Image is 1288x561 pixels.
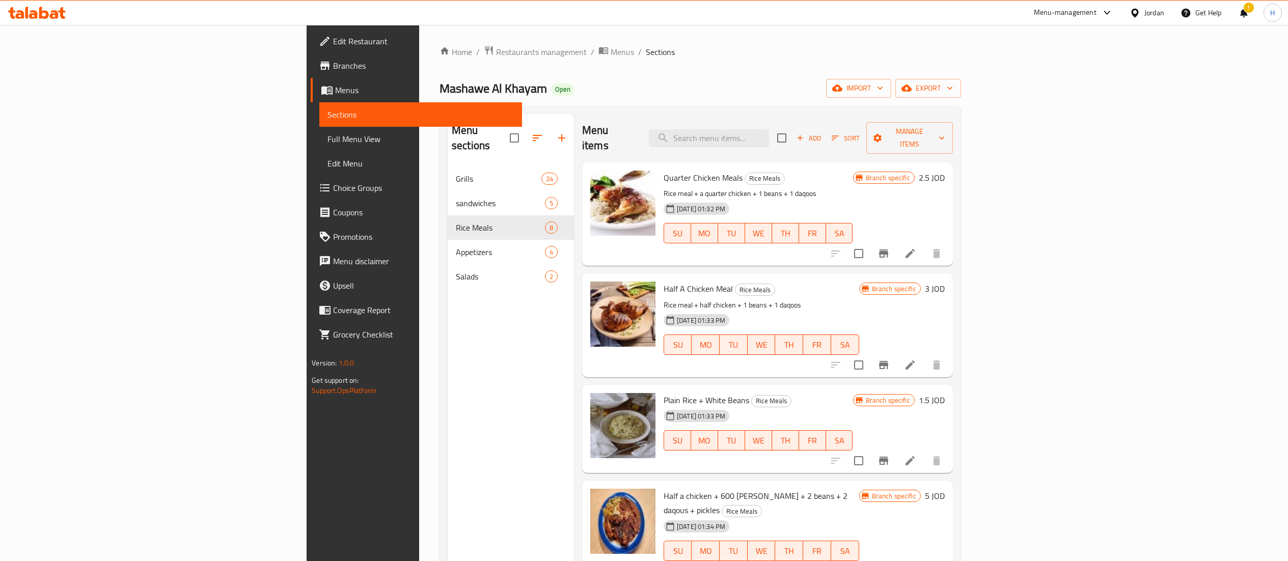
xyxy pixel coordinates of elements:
[919,171,945,185] h6: 2.5 JOD
[792,130,825,146] button: Add
[673,411,729,421] span: [DATE] 01:33 PM
[904,247,916,260] a: Edit menu item
[752,544,772,558] span: WE
[904,359,916,371] a: Edit menu item
[333,255,513,267] span: Menu disclaimer
[903,82,953,95] span: export
[551,83,574,96] div: Open
[826,79,891,98] button: import
[835,338,855,352] span: SA
[448,191,574,215] div: sandwiches5
[871,241,896,266] button: Branch-specific-item
[668,338,688,352] span: SU
[799,430,826,451] button: FR
[924,241,949,266] button: delete
[745,173,785,185] div: Rice Meals
[598,45,634,59] a: Menus
[664,488,847,518] span: Half a chicken + 600 [PERSON_NAME] + 2 beans + 2 daqous + pickles
[830,226,849,241] span: SA
[752,395,791,407] span: Rice Meals
[862,173,914,183] span: Branch specific
[545,272,557,282] span: 2
[327,157,513,170] span: Edit Menu
[871,448,896,473] button: Branch-specific-item
[591,46,594,58] li: /
[664,334,692,355] button: SU
[673,316,729,325] span: [DATE] 01:33 PM
[673,522,729,531] span: [DATE] 01:34 PM
[545,246,558,258] div: items
[448,240,574,264] div: Appetizers4
[807,338,827,352] span: FR
[720,541,748,561] button: TU
[848,243,869,264] span: Select to update
[831,541,859,561] button: SA
[440,77,547,100] span: Mashawe Al Khayam
[724,544,744,558] span: TU
[866,122,953,154] button: Manage items
[691,430,718,451] button: MO
[874,125,945,151] span: Manage items
[862,396,914,405] span: Branch specific
[311,53,522,78] a: Branches
[456,197,545,209] span: sandwiches
[807,544,827,558] span: FR
[311,273,522,298] a: Upsell
[312,356,337,370] span: Version:
[826,223,853,243] button: SA
[1144,7,1164,18] div: Jordan
[779,338,799,352] span: TH
[745,223,772,243] button: WE
[311,78,522,102] a: Menus
[311,225,522,249] a: Promotions
[696,338,716,352] span: MO
[456,270,545,283] span: Salads
[456,221,545,234] span: Rice Meals
[720,334,748,355] button: TU
[668,433,687,448] span: SU
[776,226,795,241] span: TH
[803,226,822,241] span: FR
[695,226,714,241] span: MO
[772,430,799,451] button: TH
[848,354,869,376] span: Select to update
[1270,7,1275,18] span: H
[611,46,634,58] span: Menus
[590,393,655,458] img: Plain Rice + White Beans
[448,166,574,191] div: Grills24
[775,334,803,355] button: TH
[673,204,729,214] span: [DATE] 01:32 PM
[752,338,772,352] span: WE
[541,173,558,185] div: items
[456,246,545,258] span: Appetizers
[664,223,691,243] button: SU
[319,127,522,151] a: Full Menu View
[333,206,513,218] span: Coupons
[925,489,945,503] h6: 5 JOD
[799,223,826,243] button: FR
[832,132,860,144] span: Sort
[924,448,949,473] button: delete
[749,226,768,241] span: WE
[484,45,587,59] a: Restaurants management
[448,162,574,293] nav: Menu sections
[333,304,513,316] span: Coverage Report
[772,223,799,243] button: TH
[871,353,896,377] button: Branch-specific-item
[311,200,522,225] a: Coupons
[312,374,359,387] span: Get support on:
[664,430,691,451] button: SU
[718,430,745,451] button: TU
[311,29,522,53] a: Edit Restaurant
[831,334,859,355] button: SA
[691,223,718,243] button: MO
[924,353,949,377] button: delete
[339,356,354,370] span: 1.0.0
[327,108,513,121] span: Sections
[668,544,688,558] span: SU
[525,126,550,150] span: Sort sections
[664,170,743,185] span: Quarter Chicken Meals
[456,173,541,185] div: Grills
